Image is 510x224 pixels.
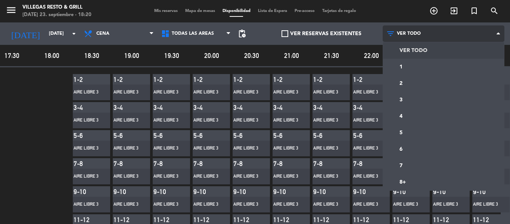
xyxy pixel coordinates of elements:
[74,104,92,111] div: 3-4
[397,31,421,36] span: VER TODO
[233,104,252,111] div: 3-4
[273,173,299,180] div: Aire Libre 3
[153,132,172,139] div: 5-6
[113,50,150,61] span: 19:00
[312,50,350,61] span: 21:30
[273,76,292,83] div: 1-2
[193,173,220,180] div: Aire Libre 3
[193,89,220,96] div: Aire Libre 3
[113,201,140,208] div: Aire Libre 3
[172,31,214,36] span: Todas las áreas
[153,201,180,208] div: Aire Libre 3
[153,160,172,168] div: 7-8
[153,89,180,96] div: Aire Libre 3
[6,4,17,16] i: menu
[393,201,419,208] div: Aire Libre 3
[490,6,499,15] i: search
[113,104,132,111] div: 3-4
[33,50,71,61] span: 18:00
[273,132,292,139] div: 5-6
[113,145,140,152] div: Aire Libre 3
[353,132,372,139] div: 5-6
[473,216,492,224] div: 11-12
[233,188,252,196] div: 9-10
[273,188,292,196] div: 9-10
[219,9,254,13] span: Disponibilidad
[181,9,219,13] span: Mapa de mesas
[273,160,292,168] div: 7-8
[433,188,452,196] div: 9-10
[193,132,212,139] div: 5-6
[22,4,91,11] div: Villegas Resto & Grill
[22,11,91,19] div: [DATE] 23. septiembre - 18:20
[383,92,504,108] a: 3
[313,104,332,111] div: 3-4
[313,89,339,96] div: Aire Libre 3
[353,76,372,83] div: 1-2
[153,145,180,152] div: Aire Libre 3
[470,6,479,15] i: turned_in_not
[73,50,111,61] span: 18:30
[254,9,291,13] span: Lista de Espera
[313,160,332,168] div: 7-8
[193,201,220,208] div: Aire Libre 3
[383,42,504,59] a: VER TODO
[113,173,140,180] div: Aire Libre 3
[69,29,78,38] i: arrow_drop_down
[383,157,504,174] a: 7
[353,145,379,152] div: Aire Libre 3
[233,50,270,61] span: 20:30
[113,117,140,124] div: Aire Libre 3
[113,160,132,168] div: 7-8
[233,132,252,139] div: 5-6
[6,25,45,42] i: [DATE]
[383,59,504,75] a: 1
[113,216,132,224] div: 11-12
[273,89,299,96] div: Aire Libre 3
[233,216,252,224] div: 11-12
[74,117,100,124] div: Aire Libre 3
[433,216,452,224] div: 11-12
[353,160,372,168] div: 7-8
[74,89,100,96] div: Aire Libre 3
[313,216,332,224] div: 11-12
[193,188,212,196] div: 9-10
[313,145,339,152] div: Aire Libre 3
[233,160,252,168] div: 7-8
[273,145,299,152] div: Aire Libre 3
[353,216,372,224] div: 11-12
[237,29,246,38] span: pending_actions
[74,173,100,180] div: Aire Libre 3
[313,173,339,180] div: Aire Libre 3
[193,117,220,124] div: Aire Libre 3
[393,216,412,224] div: 11-12
[383,141,504,157] a: 6
[113,76,132,83] div: 1-2
[353,89,379,96] div: Aire Libre 3
[313,201,339,208] div: Aire Libre 3
[153,188,172,196] div: 9-10
[353,117,379,124] div: Aire Libre 3
[113,89,140,96] div: Aire Libre 3
[233,76,252,83] div: 1-2
[383,125,504,141] a: 5
[393,188,412,196] div: 9-10
[74,145,100,152] div: Aire Libre 3
[153,173,180,180] div: Aire Libre 3
[74,201,100,208] div: Aire Libre 3
[353,201,379,208] div: Aire Libre 3
[313,132,332,139] div: 5-6
[96,31,109,36] span: Cena
[153,117,180,124] div: Aire Libre 3
[74,76,92,83] div: 1-2
[153,50,190,61] span: 19:30
[291,9,318,13] span: Pre-acceso
[433,201,459,208] div: Aire Libre 3
[193,145,220,152] div: Aire Libre 3
[193,50,230,61] span: 20:00
[473,201,499,208] div: Aire Libre 3
[473,188,492,196] div: 9-10
[233,145,259,152] div: Aire Libre 3
[193,104,212,111] div: 3-4
[352,50,390,61] span: 22:00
